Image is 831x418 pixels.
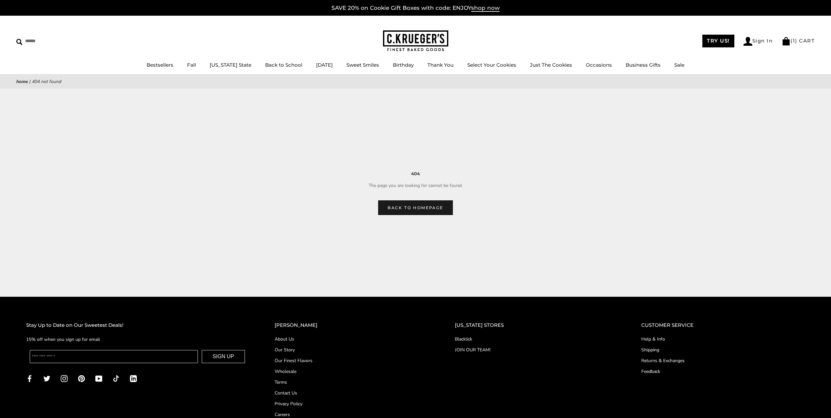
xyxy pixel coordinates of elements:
[641,321,805,329] h2: CUSTOMER SERVICE
[26,375,33,382] a: Facebook
[674,62,684,68] a: Sale
[32,78,61,85] span: 404 Not Found
[26,170,805,177] h3: 404
[61,375,68,382] a: Instagram
[265,62,302,68] a: Back to School
[455,336,615,343] a: Blacklick
[275,336,429,343] a: About Us
[275,321,429,329] h2: [PERSON_NAME]
[782,37,791,45] img: Bag
[455,321,615,329] h2: [US_STATE] STORES
[346,62,379,68] a: Sweet Smiles
[586,62,612,68] a: Occasions
[275,390,429,396] a: Contact Us
[793,38,795,44] span: 1
[331,5,500,12] a: SAVE 20% on Cookie Gift Boxes with code: ENJOYshop now
[275,400,429,407] a: Privacy Policy
[743,37,773,46] a: Sign In
[378,200,453,215] a: Back to homepage
[78,375,85,382] a: Pinterest
[702,35,734,47] a: TRY US!
[641,336,805,343] a: Help & Info
[641,368,805,375] a: Feedback
[641,357,805,364] a: Returns & Exchanges
[275,368,429,375] a: Wholesale
[113,375,120,382] a: TikTok
[641,346,805,353] a: Shipping
[626,62,661,68] a: Business Gifts
[316,62,333,68] a: [DATE]
[393,62,414,68] a: Birthday
[275,346,429,353] a: Our Story
[530,62,572,68] a: Just The Cookies
[26,321,248,329] h2: Stay Up to Date on Our Sweetest Deals!
[147,62,173,68] a: Bestsellers
[467,62,516,68] a: Select Your Cookies
[95,375,102,382] a: YouTube
[26,336,248,343] p: 15% off when you sign up for email
[30,350,198,363] input: Enter your email
[130,375,137,382] a: LinkedIn
[43,375,50,382] a: Twitter
[743,37,752,46] img: Account
[16,78,28,85] a: Home
[187,62,196,68] a: Fall
[16,39,23,45] img: Search
[455,346,615,353] a: JOIN OUR TEAM!
[210,62,251,68] a: [US_STATE] State
[202,350,245,363] button: SIGN UP
[275,357,429,364] a: Our Finest Flavors
[16,78,815,85] nav: breadcrumbs
[427,62,454,68] a: Thank You
[26,182,805,189] p: The page you are looking for cannot be found.
[275,379,429,386] a: Terms
[471,5,500,12] span: shop now
[275,411,429,418] a: Careers
[782,38,815,44] a: (1) CART
[383,30,448,52] img: C.KRUEGER'S
[16,36,94,46] input: Search
[29,78,31,85] span: |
